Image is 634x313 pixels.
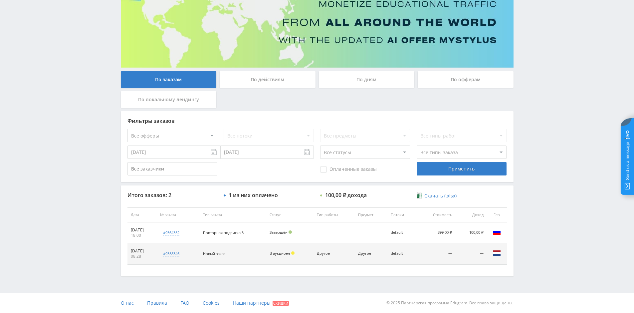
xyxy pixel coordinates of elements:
div: [DATE] [131,248,153,254]
span: О нас [121,300,134,306]
div: 1 из них оплачено [229,192,278,198]
div: Другое [358,251,384,256]
span: Наши партнеры [233,300,271,306]
a: Правила [147,293,167,313]
div: По заказам [121,71,217,88]
div: © 2025 Партнёрская программа Edugram. Все права защищены. [320,293,513,313]
div: По локальному лендингу [121,91,217,108]
td: — [455,243,487,264]
span: FAQ [180,300,189,306]
span: Оплаченные заказы [320,166,377,173]
div: 08:28 [131,254,153,259]
div: [DATE] [131,227,153,233]
td: 100,00 ₽ [455,222,487,243]
th: № заказа [157,207,200,222]
div: default [391,230,414,235]
span: Новый заказ [203,251,225,256]
input: Все заказчики [127,162,217,175]
td: — [417,243,456,264]
a: FAQ [180,293,189,313]
th: Доход [455,207,487,222]
th: Потоки [387,207,417,222]
div: Применить [417,162,507,175]
th: Тип работы [314,207,355,222]
div: Итого заказов: 2 [127,192,217,198]
a: Cookies [203,293,220,313]
div: По офферам [418,71,514,88]
td: 399,00 ₽ [417,222,456,243]
th: Предмет [355,207,387,222]
a: Наши партнеры Скидки [233,293,289,313]
span: Правила [147,300,167,306]
span: Подтвержден [289,230,292,234]
span: В аукционе [270,251,290,256]
th: Дата [127,207,157,222]
div: 18:00 [131,233,153,238]
span: Cookies [203,300,220,306]
span: Холд [291,251,295,255]
div: 100,00 ₽ дохода [325,192,367,198]
img: nld.png [493,249,501,257]
div: По дням [319,71,415,88]
div: default [391,251,414,256]
a: Скачать (.xlsx) [417,192,457,199]
img: rus.png [493,228,501,236]
span: Скачать (.xlsx) [424,193,457,198]
a: О нас [121,293,134,313]
div: Фильтры заказов [127,118,507,124]
th: Стоимость [417,207,456,222]
th: Тип заказа [200,207,266,222]
img: xlsx [417,192,422,199]
span: Завершён [270,230,288,235]
span: Скидки [273,301,289,306]
div: #9358346 [163,251,179,256]
div: По действиям [220,71,316,88]
div: #9364352 [163,230,179,235]
div: Другое [317,251,347,256]
th: Гео [487,207,507,222]
th: Статус [266,207,314,222]
span: Повторная подписка 3 [203,230,244,235]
